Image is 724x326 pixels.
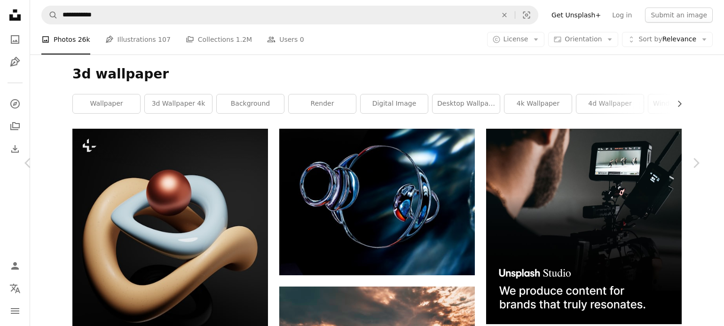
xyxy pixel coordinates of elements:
[668,118,724,208] a: Next
[73,94,140,113] a: wallpaper
[546,8,606,23] a: Get Unsplash+
[487,32,545,47] button: License
[267,24,304,54] a: Users 0
[300,34,304,45] span: 0
[6,279,24,298] button: Language
[638,35,696,44] span: Relevance
[6,30,24,49] a: Photos
[606,8,637,23] a: Log in
[515,6,538,24] button: Visual search
[361,94,428,113] a: digital image
[6,94,24,113] a: Explore
[6,302,24,320] button: Menu
[289,94,356,113] a: render
[6,256,24,275] a: Log in / Sign up
[6,117,24,136] a: Collections
[548,32,618,47] button: Orientation
[72,66,682,83] h1: 3d wallpaper
[217,94,284,113] a: background
[186,24,252,54] a: Collections 1.2M
[645,8,713,23] button: Submit an image
[486,129,682,324] img: file-1715652217532-464736461acbimage
[72,246,268,255] a: an abstract object with a red ball in the middle of it
[41,6,538,24] form: Find visuals sitewide
[648,94,716,113] a: windows 11 wallpaper
[145,94,212,113] a: 3d wallpaper 4k
[671,94,682,113] button: scroll list to the right
[236,34,252,45] span: 1.2M
[576,94,644,113] a: 4d wallpaper
[494,6,515,24] button: Clear
[504,94,572,113] a: 4k wallpaper
[279,129,475,275] img: blue and red light digital wallpaper
[433,94,500,113] a: desktop wallpaper
[42,6,58,24] button: Search Unsplash
[158,34,171,45] span: 107
[279,197,475,206] a: blue and red light digital wallpaper
[565,35,602,43] span: Orientation
[622,32,713,47] button: Sort byRelevance
[504,35,528,43] span: License
[105,24,171,54] a: Illustrations 107
[638,35,662,43] span: Sort by
[6,53,24,71] a: Illustrations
